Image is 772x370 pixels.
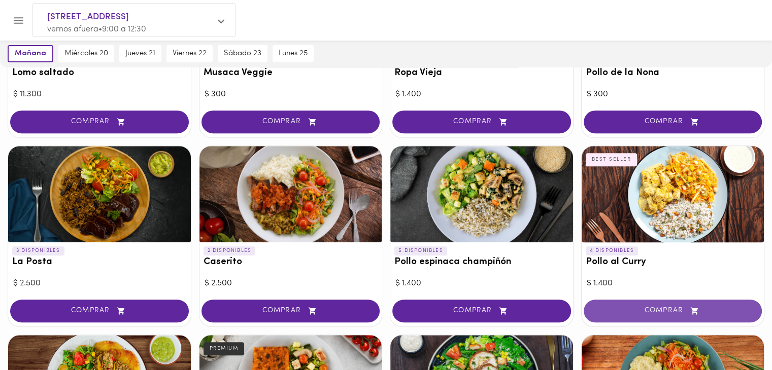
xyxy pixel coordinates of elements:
div: $ 1.400 [395,278,568,289]
div: $ 1.400 [587,278,759,289]
h3: La Posta [12,257,187,268]
div: $ 11.300 [13,89,186,100]
button: mañana [8,45,53,62]
button: COMPRAR [10,300,189,322]
button: COMPRAR [392,110,571,133]
span: COMPRAR [405,307,558,315]
button: COMPRAR [584,110,762,133]
div: $ 300 [587,89,759,100]
span: COMPRAR [214,307,367,315]
button: COMPRAR [202,300,380,322]
button: Menu [6,8,31,33]
button: viernes 22 [166,45,213,62]
button: COMPRAR [10,110,189,133]
button: COMPRAR [584,300,762,322]
span: lunes 25 [279,49,308,58]
iframe: Messagebird Livechat Widget [713,311,762,360]
button: jueves 21 [119,45,161,62]
h3: Pollo de la Nona [586,68,760,79]
h3: Lomo saltado [12,68,187,79]
div: La Posta [8,146,191,242]
button: lunes 25 [273,45,314,62]
h3: Ropa Vieja [394,68,569,79]
span: sábado 23 [224,49,261,58]
span: COMPRAR [23,307,176,315]
p: 3 DISPONIBLES [12,246,64,255]
button: COMPRAR [392,300,571,322]
span: COMPRAR [596,307,750,315]
h3: Caserito [204,257,378,268]
div: $ 2.500 [205,278,377,289]
div: PREMIUM [204,342,245,355]
span: COMPRAR [405,118,558,126]
div: $ 1.400 [395,89,568,100]
button: COMPRAR [202,110,380,133]
div: Pollo espinaca champiñón [390,146,573,242]
span: mañana [15,49,46,58]
div: BEST SELLER [586,153,637,166]
p: 4 DISPONIBLES [586,246,639,255]
span: jueves 21 [125,49,155,58]
div: $ 300 [205,89,377,100]
button: sábado 23 [218,45,267,62]
span: COMPRAR [596,118,750,126]
div: Pollo al Curry [582,146,764,242]
p: 2 DISPONIBLES [204,246,256,255]
h3: Pollo espinaca champiñón [394,257,569,268]
span: vernos afuera • 9:00 a 12:30 [47,25,146,33]
div: $ 2.500 [13,278,186,289]
button: miércoles 20 [58,45,114,62]
h3: Musaca Veggie [204,68,378,79]
p: 5 DISPONIBLES [394,246,447,255]
span: COMPRAR [214,118,367,126]
span: COMPRAR [23,118,176,126]
span: [STREET_ADDRESS] [47,11,211,24]
div: Caserito [199,146,382,242]
span: miércoles 20 [64,49,108,58]
h3: Pollo al Curry [586,257,760,268]
span: viernes 22 [173,49,207,58]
